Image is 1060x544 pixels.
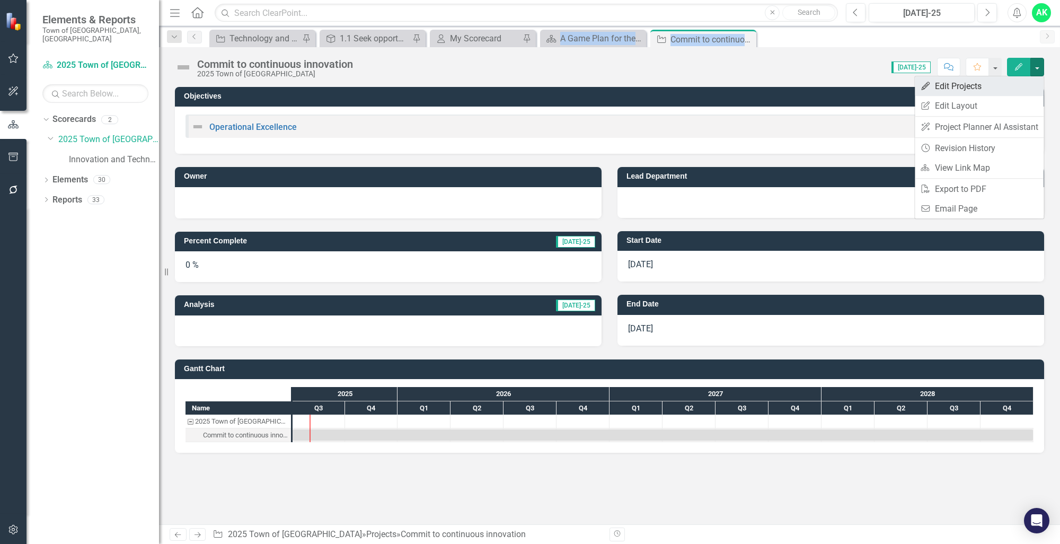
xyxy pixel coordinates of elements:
[185,415,291,428] div: 2025 Town of Mooresville
[556,401,609,415] div: Q4
[1024,508,1049,533] div: Open Intercom Messenger
[195,415,288,428] div: 2025 Town of [GEOGRAPHIC_DATA]
[52,113,96,126] a: Scorecards
[87,195,104,204] div: 33
[869,3,975,22] button: [DATE]-25
[450,32,520,45] div: My Scorecard
[184,237,436,245] h3: Percent Complete
[101,115,118,124] div: 2
[185,428,291,442] div: Commit to continuous innovation
[980,401,1033,415] div: Q4
[228,529,362,539] a: 2025 Town of [GEOGRAPHIC_DATA]
[185,428,291,442] div: Task: Start date: 2025-07-01 End date: 2028-12-31
[185,415,291,428] div: Task: 2025 Town of Mooresville Start date: 2025-07-01 End date: 2025-07-02
[927,401,980,415] div: Q3
[628,259,653,269] span: [DATE]
[42,13,148,26] span: Elements & Reports
[293,401,345,415] div: Q3
[782,5,835,20] button: Search
[397,401,450,415] div: Q1
[915,138,1044,158] a: Revision History
[397,387,609,401] div: 2026
[662,401,715,415] div: Q2
[69,154,159,166] a: Innovation and Technology Projects
[609,401,662,415] div: Q1
[345,401,397,415] div: Q4
[191,120,204,133] img: Not Defined
[915,179,1044,199] a: Export to PDF
[203,428,288,442] div: Commit to continuous innovation
[175,59,192,76] img: Not Defined
[872,7,971,20] div: [DATE]-25
[209,122,297,132] a: Operational Excellence
[184,301,361,309] h3: Analysis
[670,33,754,46] div: Commit to continuous innovation
[915,76,1044,96] a: Edit Projects
[185,401,291,415] div: Name
[450,401,503,415] div: Q2
[175,251,602,282] div: 0 %
[556,300,595,311] span: [DATE]-25
[322,32,410,45] a: 1.1 Seek opportunities to enhance public trust by sharing information in an accessible, convenien...
[184,172,596,180] h3: Owner
[626,300,1039,308] h3: End Date
[821,387,1033,401] div: 2028
[915,158,1044,178] a: View Link Map
[93,176,110,185] div: 30
[58,134,159,146] a: 2025 Town of [GEOGRAPHIC_DATA]
[628,323,653,334] span: [DATE]
[891,62,931,73] span: [DATE]-25
[874,401,927,415] div: Q2
[42,84,148,103] input: Search Below...
[543,32,643,45] a: A Game Plan for the Future
[1032,3,1051,22] button: AK
[768,401,821,415] div: Q4
[560,32,643,45] div: A Game Plan for the Future
[366,529,396,539] a: Projects
[184,92,1039,100] h3: Objectives
[197,58,353,70] div: Commit to continuous innovation
[184,365,1039,373] h3: Gantt Chart
[626,236,1039,244] h3: Start Date
[715,401,768,415] div: Q3
[213,529,602,541] div: » »
[401,529,526,539] div: Commit to continuous innovation
[915,199,1044,218] a: Email Page
[609,387,821,401] div: 2027
[626,172,1039,180] h3: Lead Department
[432,32,520,45] a: My Scorecard
[821,401,874,415] div: Q1
[293,429,1033,441] div: Task: Start date: 2025-07-01 End date: 2028-12-31
[215,4,838,22] input: Search ClearPoint...
[5,12,24,31] img: ClearPoint Strategy
[915,117,1044,137] a: Project Planner AI Assistant
[229,32,299,45] div: Technology and Innovation - Tactical Actions
[340,32,410,45] div: 1.1 Seek opportunities to enhance public trust by sharing information in an accessible, convenien...
[197,70,353,78] div: 2025 Town of [GEOGRAPHIC_DATA]
[42,59,148,72] a: 2025 Town of [GEOGRAPHIC_DATA]
[798,8,820,16] span: Search
[42,26,148,43] small: Town of [GEOGRAPHIC_DATA], [GEOGRAPHIC_DATA]
[556,236,595,248] span: [DATE]-25
[915,96,1044,116] a: Edit Layout
[293,387,397,401] div: 2025
[503,401,556,415] div: Q3
[52,174,88,186] a: Elements
[212,32,299,45] a: Technology and Innovation - Tactical Actions
[52,194,82,206] a: Reports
